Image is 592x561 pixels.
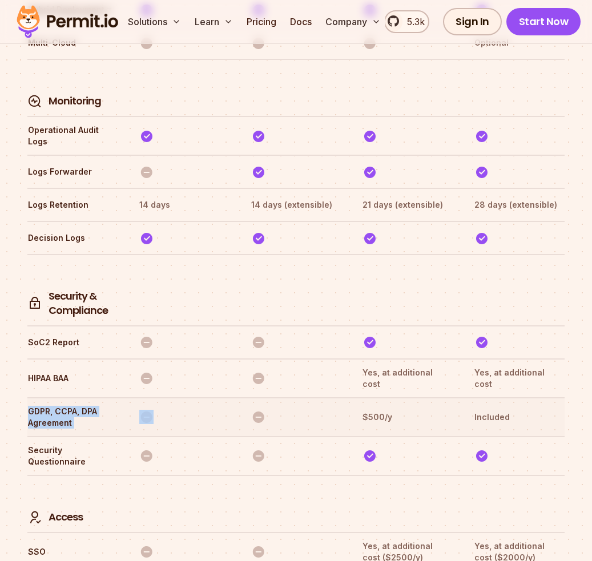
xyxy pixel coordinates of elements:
[362,405,453,429] th: $500/y
[27,366,118,390] th: HIPAA BAA
[49,289,118,318] h4: Security & Compliance
[11,2,123,41] img: Permit logo
[321,10,385,33] button: Company
[27,196,118,214] th: Logs Retention
[123,10,186,33] button: Solutions
[49,510,83,524] h4: Access
[506,8,581,35] a: Start Now
[27,405,118,429] th: GDPR, CCPA, DPA Agreement
[27,229,118,247] th: Decision Logs
[474,405,565,429] th: Included
[384,10,429,33] a: 5.3k
[27,124,118,148] th: Operational Audit Logs
[443,8,502,35] a: Sign In
[362,366,453,390] th: Yes, at additional cost
[242,10,281,33] a: Pricing
[27,333,118,352] th: SoC2 Report
[400,15,425,29] span: 5.3k
[474,196,565,214] th: 28 days (extensible)
[474,366,565,390] th: Yes, at additional cost
[28,94,42,108] img: Monitoring
[27,444,118,468] th: Security Questionnaire
[27,163,118,181] th: Logs Forwarder
[285,10,316,33] a: Docs
[139,196,229,214] th: 14 days
[49,94,101,108] h4: Monitoring
[190,10,237,33] button: Learn
[251,196,341,214] th: 14 days (extensible)
[362,196,453,214] th: 21 days (extensible)
[28,510,42,524] img: Access
[28,296,42,310] img: Security & Compliance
